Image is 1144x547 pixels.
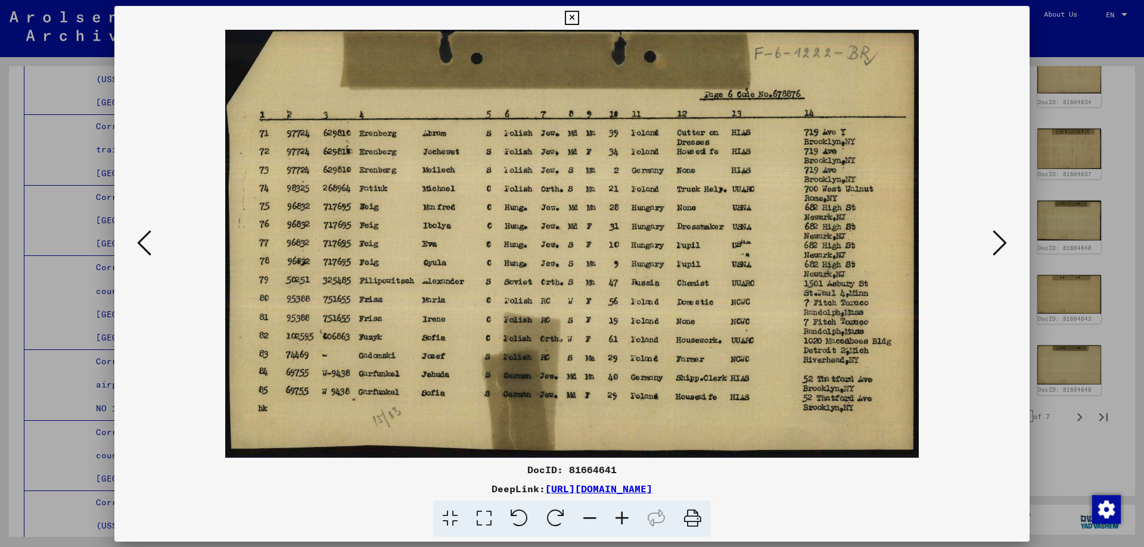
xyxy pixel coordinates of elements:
[155,30,989,458] img: 001.jpg
[1092,495,1121,524] img: Change consent
[114,482,1030,496] div: DeepLink:
[1092,495,1120,523] div: Change consent
[114,462,1030,477] div: DocID: 81664641
[545,483,652,495] a: [URL][DOMAIN_NAME]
